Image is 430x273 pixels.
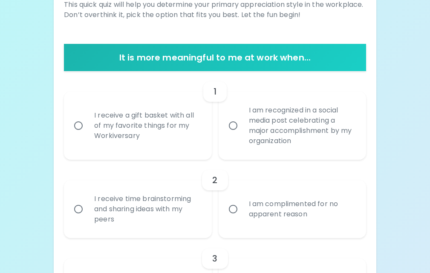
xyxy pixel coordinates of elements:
h6: 3 [212,252,217,265]
div: I receive a gift basket with all of my favorite things for my Workiversary [87,100,207,151]
div: I am complimented for no apparent reason [242,189,361,230]
div: choice-group-check [64,160,366,238]
h6: 2 [212,173,217,187]
div: choice-group-check [64,71,366,160]
div: I receive time brainstorming and sharing ideas with my peers [87,184,207,235]
h6: 1 [214,85,216,98]
div: I am recognized in a social media post celebrating a major accomplishment by my organization [242,95,361,156]
h6: It is more meaningful to me at work when... [67,51,363,64]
